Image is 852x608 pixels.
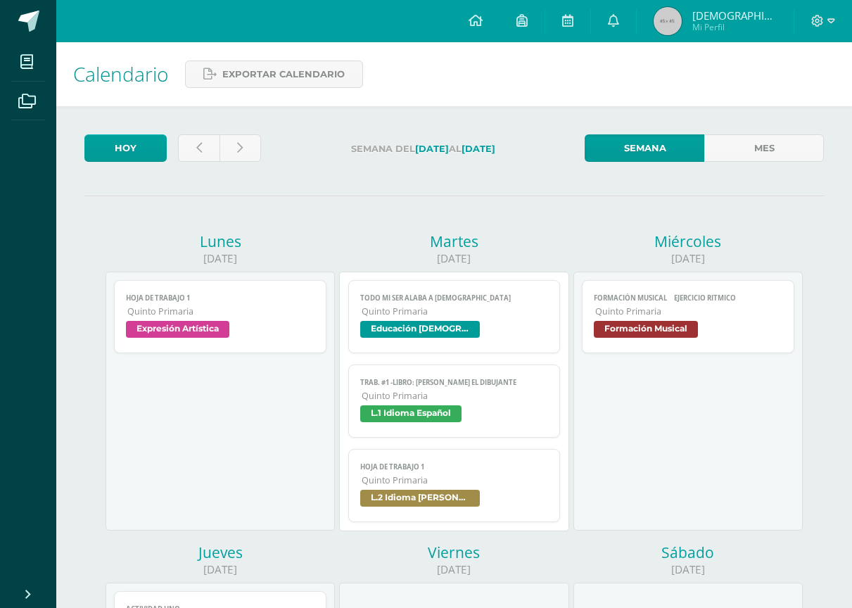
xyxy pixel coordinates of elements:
[594,293,782,303] span: FORMACIÓN MUSICAL  EJERCICIO RITMICO
[362,474,549,486] span: Quinto Primaria
[360,405,462,422] span: L.1 Idioma Español
[339,543,568,562] div: Viernes
[84,134,167,162] a: Hoy
[573,232,803,251] div: Miércoles
[348,449,561,522] a: hoja de trabajo 1Quinto PrimariaL.2 Idioma [PERSON_NAME]
[106,251,335,266] div: [DATE]
[582,280,794,353] a: FORMACIÓN MUSICAL  EJERCICIO RITMICOQuinto PrimariaFormación Musical
[360,378,549,387] span: Trab. #1 -LIBRO: [PERSON_NAME] EL DIBUJANTE
[272,134,574,163] label: Semana del al
[185,61,363,88] a: Exportar calendario
[585,134,704,162] a: Semana
[126,321,229,338] span: Expresión Artística
[348,280,561,353] a: Todo mi ser alaba a [DEMOGRAPHIC_DATA]Quinto PrimariaEducación [DEMOGRAPHIC_DATA]
[348,365,561,438] a: Trab. #1 -LIBRO: [PERSON_NAME] EL DIBUJANTEQuinto PrimariaL.1 Idioma Español
[362,390,549,402] span: Quinto Primaria
[222,61,345,87] span: Exportar calendario
[114,280,326,353] a: hoja de trabajo 1Quinto PrimariaExpresión Artística
[573,251,803,266] div: [DATE]
[654,7,682,35] img: 45x45
[573,562,803,577] div: [DATE]
[126,293,314,303] span: hoja de trabajo 1
[339,251,568,266] div: [DATE]
[73,61,168,87] span: Calendario
[704,134,824,162] a: Mes
[415,144,449,154] strong: [DATE]
[573,543,803,562] div: Sábado
[339,232,568,251] div: Martes
[360,462,549,471] span: hoja de trabajo 1
[106,232,335,251] div: Lunes
[362,305,549,317] span: Quinto Primaria
[594,321,698,338] span: Formación Musical
[360,293,549,303] span: Todo mi ser alaba a [DEMOGRAPHIC_DATA]
[360,490,480,507] span: L.2 Idioma [PERSON_NAME]
[127,305,314,317] span: Quinto Primaria
[692,8,777,23] span: [DEMOGRAPHIC_DATA][PERSON_NAME]
[360,321,480,338] span: Educación [DEMOGRAPHIC_DATA]
[462,144,495,154] strong: [DATE]
[595,305,782,317] span: Quinto Primaria
[339,562,568,577] div: [DATE]
[106,543,335,562] div: Jueves
[106,562,335,577] div: [DATE]
[692,21,777,33] span: Mi Perfil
